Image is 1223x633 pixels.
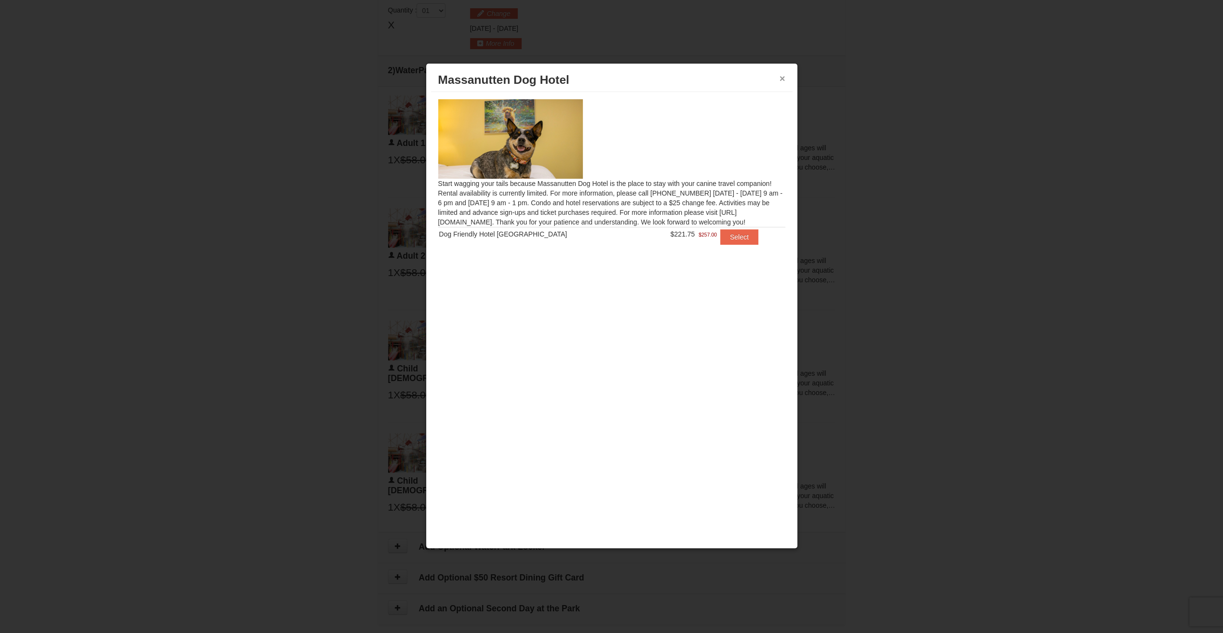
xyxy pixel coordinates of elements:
[438,99,583,178] img: 27428181-5-81c892a3.jpg
[671,230,695,238] span: $221.75
[431,92,793,264] div: Start wagging your tails because Massanutten Dog Hotel is the place to stay with your canine trav...
[699,230,717,239] span: $257.00
[438,73,569,86] span: Massanutten Dog Hotel
[439,229,641,239] div: Dog Friendly Hotel [GEOGRAPHIC_DATA]
[779,74,785,83] button: ×
[720,229,758,245] button: Select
